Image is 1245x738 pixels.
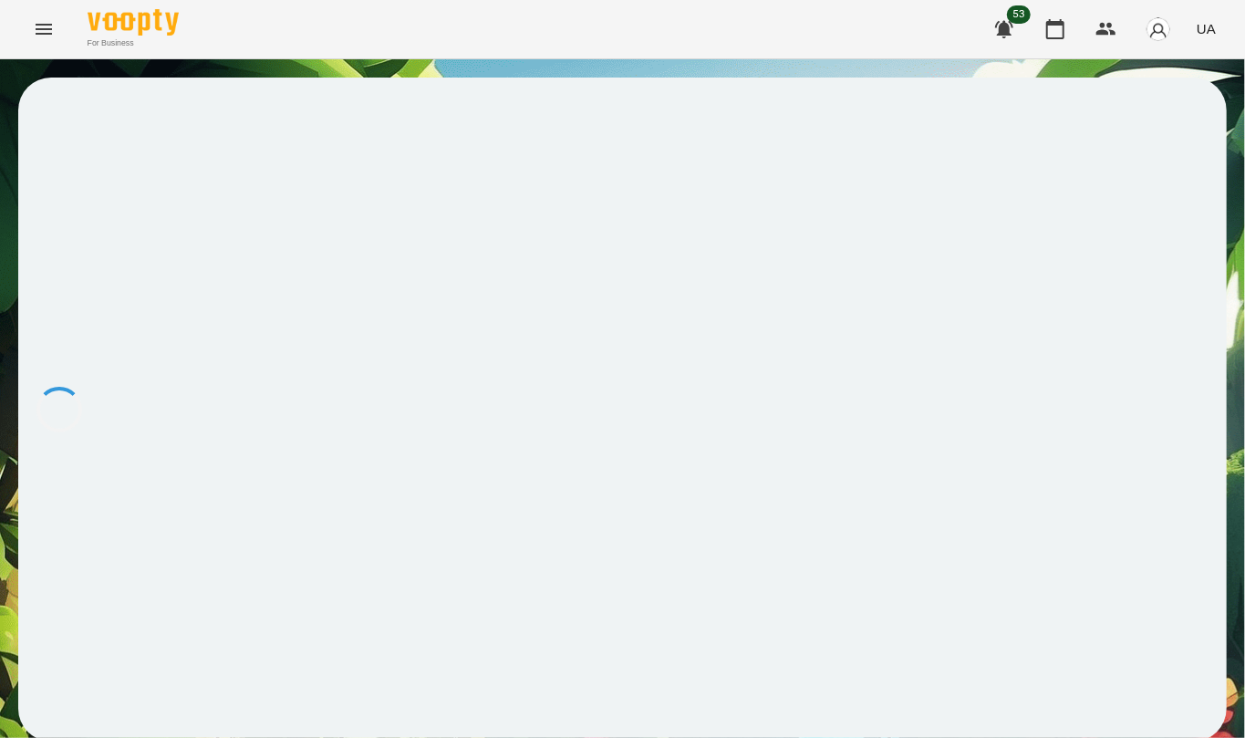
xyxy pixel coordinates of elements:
[1197,19,1216,38] span: UA
[88,37,179,49] span: For Business
[22,7,66,51] button: Menu
[1189,12,1223,46] button: UA
[88,9,179,36] img: Voopty Logo
[1146,16,1171,42] img: avatar_s.png
[1007,5,1031,24] span: 53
